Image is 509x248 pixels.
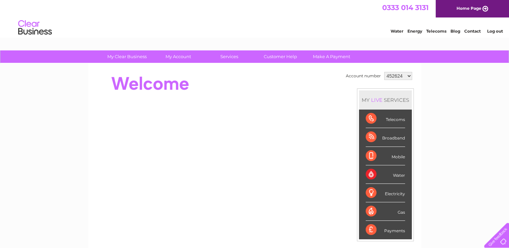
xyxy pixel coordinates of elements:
[150,50,206,63] a: My Account
[366,202,405,221] div: Gas
[344,70,383,82] td: Account number
[407,29,422,34] a: Energy
[18,17,52,38] img: logo.png
[370,97,384,103] div: LIVE
[359,90,412,110] div: MY SERVICES
[366,221,405,239] div: Payments
[96,4,414,33] div: Clear Business is a trading name of Verastar Limited (registered in [GEOGRAPHIC_DATA] No. 3667643...
[304,50,359,63] a: Make A Payment
[253,50,308,63] a: Customer Help
[366,184,405,202] div: Electricity
[426,29,446,34] a: Telecoms
[391,29,403,34] a: Water
[99,50,155,63] a: My Clear Business
[366,165,405,184] div: Water
[450,29,460,34] a: Blog
[464,29,481,34] a: Contact
[202,50,257,63] a: Services
[366,147,405,165] div: Mobile
[382,3,429,12] a: 0333 014 3131
[366,110,405,128] div: Telecoms
[487,29,503,34] a: Log out
[366,128,405,147] div: Broadband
